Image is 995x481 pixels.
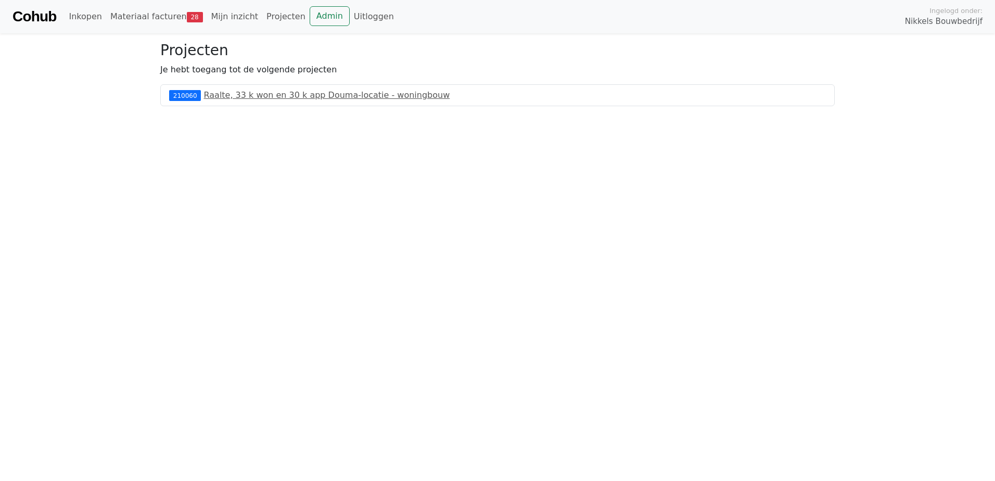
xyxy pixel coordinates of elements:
a: Uitloggen [350,6,398,27]
h3: Projecten [160,42,835,59]
a: Projecten [262,6,310,27]
span: 28 [187,12,203,22]
a: Mijn inzicht [207,6,263,27]
span: Ingelogd onder: [929,6,983,16]
a: Cohub [12,4,56,29]
p: Je hebt toegang tot de volgende projecten [160,64,835,76]
a: Admin [310,6,350,26]
div: 210060 [169,90,201,100]
a: Materiaal facturen28 [106,6,207,27]
span: Nikkels Bouwbedrijf [905,16,983,28]
a: Inkopen [65,6,106,27]
a: Raalte, 33 k won en 30 k app Douma-locatie - woningbouw [204,90,450,100]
